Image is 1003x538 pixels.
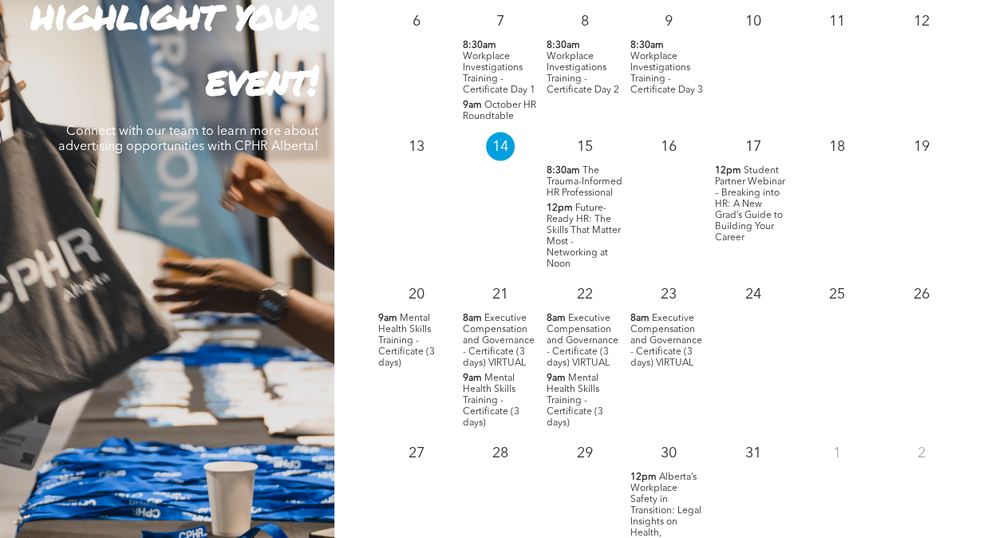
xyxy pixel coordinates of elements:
p: 30 [654,439,683,468]
p: 31 [738,439,767,468]
p: 2 [906,439,935,468]
span: Student Partner Webinar – Breaking into HR: A New Grad’s Guide to Building Your Career [715,166,785,243]
p: 20 [402,280,431,309]
span: Executive Compensation and Governance - Certificate (3 days) VIRTUAL [547,314,618,368]
p: 27 [402,439,431,468]
span: Workplace Investigations Training - Certificate Day 3 [630,52,703,95]
span: 9am [547,373,566,384]
p: 17 [738,133,767,161]
p: 7 [486,7,515,36]
span: Executive Compensation and Governance - Certificate (3 days) VIRTUAL [462,314,534,368]
p: 16 [654,133,683,161]
span: Workplace Investigations Training - Certificate Day 2 [547,52,619,95]
p: 22 [571,280,599,309]
p: 10 [738,7,767,36]
p: 18 [823,133,851,161]
span: The Trauma-Informed HR Professional [547,166,622,198]
p: 19 [906,133,935,161]
p: 24 [738,280,767,309]
span: October HR Roundtable [462,101,535,121]
p: 8 [571,7,599,36]
p: 12 [906,7,935,36]
span: 8:30am [547,165,580,176]
p: 1 [823,439,851,468]
span: 9am [462,100,481,111]
p: 6 [402,7,431,36]
span: 8:30am [630,40,664,51]
span: 12pm [715,165,741,176]
span: 12pm [630,472,657,483]
p: 13 [402,133,431,161]
p: 15 [571,133,599,161]
p: 9 [654,7,683,36]
span: 8am [630,313,650,324]
span: Mental Health Skills Training - Certificate (3 days) [462,374,519,428]
p: 14 [486,133,515,161]
span: 8am [547,313,566,324]
span: 12pm [547,203,573,214]
span: 8:30am [462,40,496,51]
p: 26 [906,280,935,309]
span: Future-Ready HR: The Skills That Matter Most - Networking at Noon [547,204,621,269]
span: Workplace Investigations Training - Certificate Day 1 [462,52,535,95]
span: 8am [462,313,481,324]
p: 29 [571,439,599,468]
span: 9am [378,313,397,324]
span: Mental Health Skills Training - Certificate (3 days) [547,374,603,428]
p: 21 [486,280,515,309]
span: 8:30am [547,40,580,51]
p: 28 [486,439,515,468]
p: 11 [823,7,851,36]
span: Connect with our team to learn more about advertising opportunities with CPHR Alberta! [58,125,318,153]
span: Mental Health Skills Training - Certificate (3 days) [378,314,435,368]
span: Executive Compensation and Governance - Certificate (3 days) VIRTUAL [630,314,702,368]
span: 9am [462,373,481,384]
p: 25 [823,280,851,309]
p: 23 [654,280,683,309]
